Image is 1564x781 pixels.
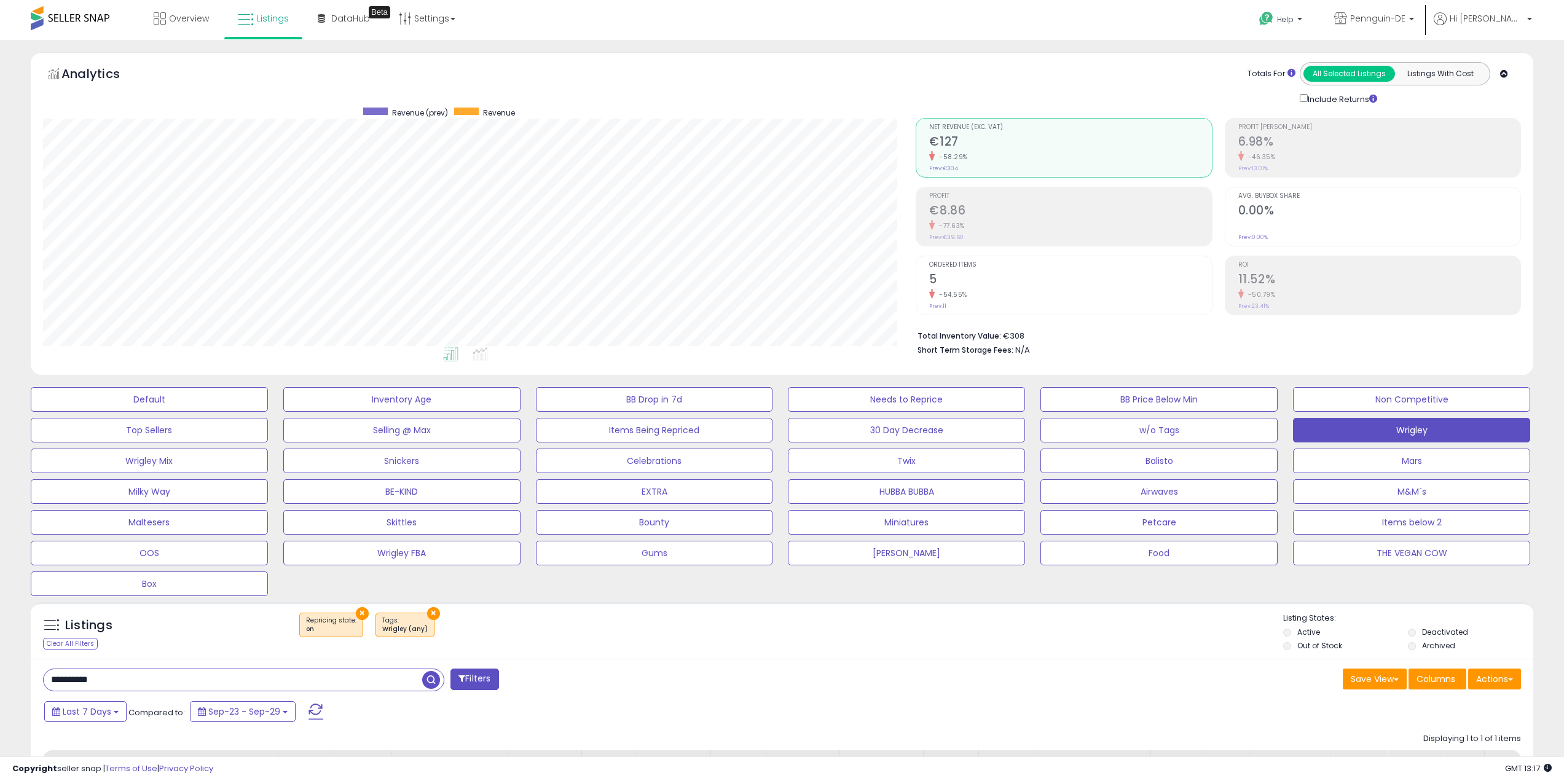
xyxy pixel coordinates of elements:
[356,607,369,620] button: ×
[536,449,773,473] button: Celebrations
[382,616,428,634] span: Tags :
[929,124,1211,131] span: Net Revenue (Exc. VAT)
[208,705,280,718] span: Sep-23 - Sep-29
[63,705,111,718] span: Last 7 Days
[1393,755,1438,781] div: Total Profit
[31,510,268,535] button: Maltesers
[1422,627,1468,637] label: Deactivated
[1293,387,1530,412] button: Non Competitive
[918,345,1013,355] b: Short Term Storage Fees:
[929,234,964,241] small: Prev: €39.60
[169,12,209,25] span: Overview
[935,290,967,299] small: -54.55%
[12,763,213,775] div: seller snap | |
[336,755,386,768] div: Fulfillment
[190,701,296,722] button: Sep-23 - Sep-29
[513,755,576,781] div: Current Buybox Price
[43,638,98,650] div: Clear All Filters
[1040,449,1278,473] button: Balisto
[1238,262,1520,269] span: ROI
[450,669,498,690] button: Filters
[1409,669,1466,689] button: Columns
[1293,541,1530,565] button: THE VEGAN COW
[845,755,918,768] div: [PERSON_NAME]
[283,541,521,565] button: Wrigley FBA
[1422,640,1455,651] label: Archived
[536,510,773,535] button: Bounty
[483,108,515,118] span: Revenue
[1040,510,1278,535] button: Petcare
[929,193,1211,200] span: Profit
[1350,12,1405,25] span: Pennguin-DE
[369,6,390,18] div: Tooltip anchor
[788,479,1025,504] button: HUBBA BUBBA
[76,755,267,768] div: Title
[1468,669,1521,689] button: Actions
[306,625,356,634] div: on
[536,479,773,504] button: EXTRA
[12,763,57,774] strong: Copyright
[1238,135,1520,151] h2: 6.98%
[1291,92,1392,106] div: Include Returns
[1244,290,1276,299] small: -50.79%
[128,707,185,718] span: Compared to:
[929,302,946,310] small: Prev: 11
[1293,418,1530,442] button: Wrigley
[929,165,958,172] small: Prev: €304
[771,755,835,768] div: Min Price
[1423,733,1521,745] div: Displaying 1 to 1 of 1 items
[1490,755,1553,781] div: Cost (Exc. VAT)
[1039,755,1145,768] div: Markup on Cost
[1248,68,1295,80] div: Totals For
[1283,613,1533,624] p: Listing States:
[1238,165,1268,172] small: Prev: 13.01%
[1434,12,1532,40] a: Hi [PERSON_NAME]
[788,449,1025,473] button: Twix
[788,387,1025,412] button: Needs to Reprice
[935,221,965,230] small: -77.63%
[1277,14,1294,25] span: Help
[1293,510,1530,535] button: Items below 2
[918,331,1001,341] b: Total Inventory Value:
[61,65,144,85] h5: Analytics
[1297,640,1342,651] label: Out of Stock
[31,418,268,442] button: Top Sellers
[278,755,326,768] div: Repricing
[788,510,1025,535] button: Miniatures
[283,479,521,504] button: BE-KIND
[427,607,440,620] button: ×
[31,387,268,412] button: Default
[283,449,521,473] button: Snickers
[642,755,705,781] div: Comp. Price Threshold
[65,617,112,634] h5: Listings
[31,541,268,565] button: OOS
[1238,234,1268,241] small: Prev: 0.00%
[1303,66,1395,82] button: All Selected Listings
[929,135,1211,151] h2: €127
[1238,272,1520,289] h2: 11.52%
[1238,203,1520,220] h2: 0.00%
[536,418,773,442] button: Items Being Repriced
[1450,12,1523,25] span: Hi [PERSON_NAME]
[1254,755,1327,781] div: Profit [PERSON_NAME]
[1238,124,1520,131] span: Profit [PERSON_NAME]
[1040,418,1278,442] button: w/o Tags
[1015,344,1030,356] span: N/A
[1244,152,1276,162] small: -46.35%
[1040,387,1278,412] button: BB Price Below Min
[1238,302,1269,310] small: Prev: 23.41%
[31,479,268,504] button: Milky Way
[788,418,1025,442] button: 30 Day Decrease
[1297,627,1320,637] label: Active
[536,541,773,565] button: Gums
[306,616,356,634] span: Repricing state :
[396,755,503,768] div: Listed Price
[1040,479,1278,504] button: Airwaves
[1156,755,1201,781] div: Total Rev.
[44,701,127,722] button: Last 7 Days
[929,262,1211,269] span: Ordered Items
[1238,193,1520,200] span: Avg. Buybox Share
[283,510,521,535] button: Skittles
[788,541,1025,565] button: [PERSON_NAME]
[929,755,973,781] div: Ordered Items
